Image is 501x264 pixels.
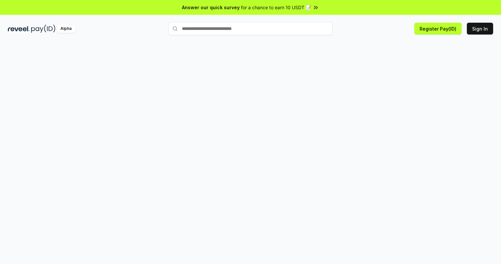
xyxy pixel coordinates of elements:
[241,4,311,11] span: for a chance to earn 10 USDT 📝
[31,25,55,33] img: pay_id
[467,23,493,35] button: Sign In
[182,4,240,11] span: Answer our quick survey
[414,23,462,35] button: Register Pay(ID)
[8,25,30,33] img: reveel_dark
[57,25,75,33] div: Alpha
